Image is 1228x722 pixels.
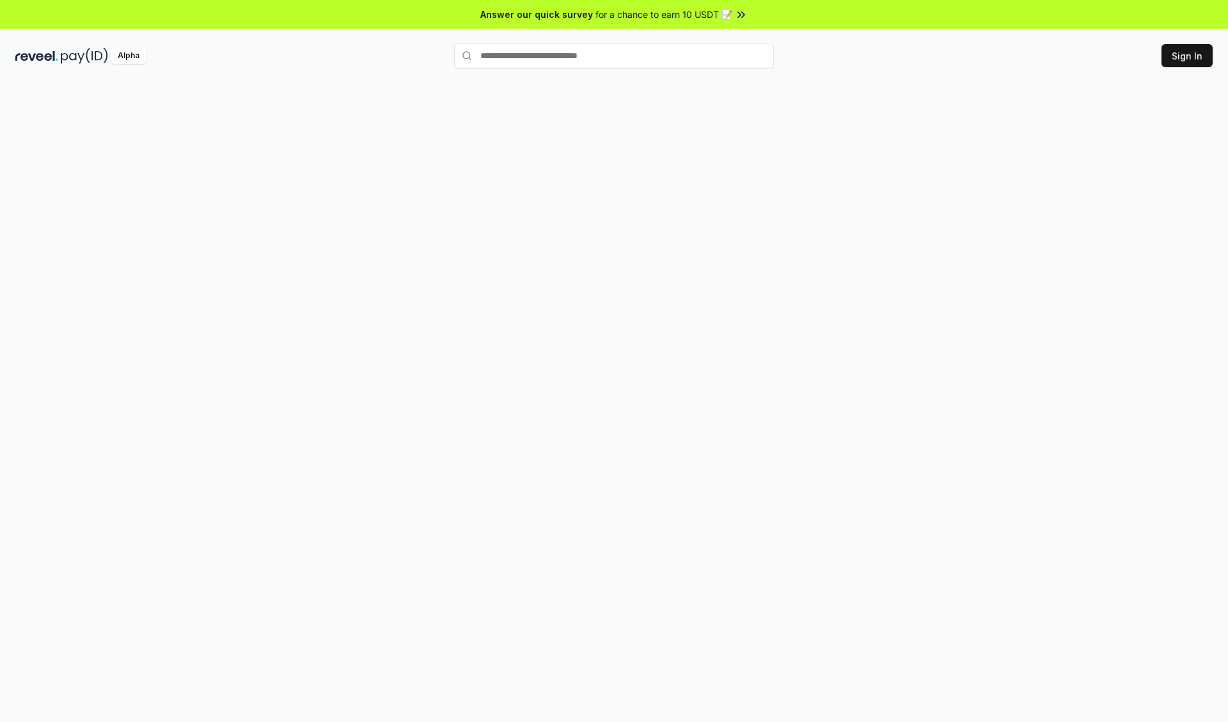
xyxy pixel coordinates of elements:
img: pay_id [61,48,108,64]
button: Sign In [1161,44,1213,67]
span: for a chance to earn 10 USDT 📝 [595,8,732,21]
div: Alpha [111,48,146,64]
span: Answer our quick survey [480,8,593,21]
img: reveel_dark [15,48,58,64]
